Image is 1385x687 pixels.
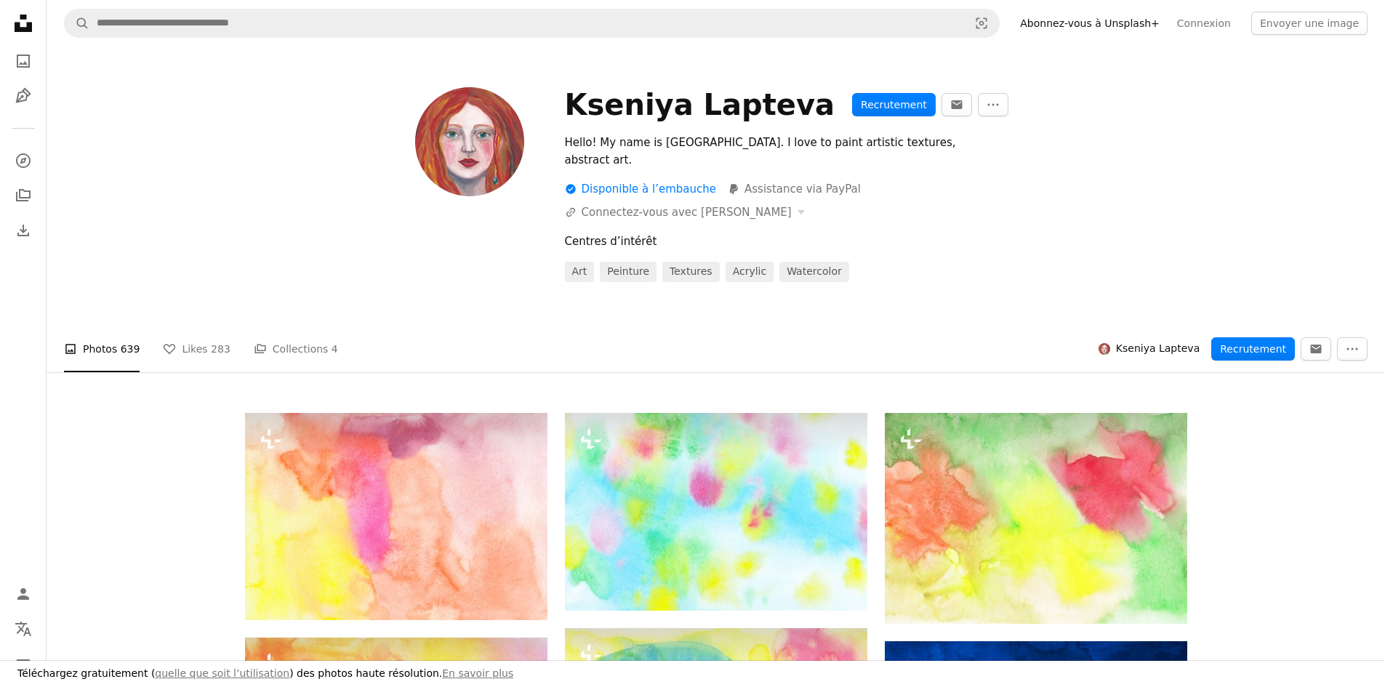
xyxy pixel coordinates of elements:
[245,413,547,620] img: une aquarelle sur fond jaune, rose et bleu
[885,511,1187,524] a: une aquarelle de fleurs sur fond blanc
[9,47,38,76] a: Photos
[565,87,835,122] div: Kseniya Lapteva
[565,233,1187,250] div: Centres d’intérêt
[565,413,867,611] img: un arrière-plan multicolore avec un fond blanc
[1301,337,1331,361] button: Message Kseniya
[978,93,1008,116] button: Plus d’actions
[9,81,38,111] a: Illustrations
[565,134,1000,169] div: Hello! My name is [GEOGRAPHIC_DATA]. I love to paint artistic textures, abstract art.
[332,341,338,357] span: 4
[163,326,230,372] a: Likes 283
[779,262,849,282] a: Watercolor
[726,262,774,282] a: Acrylic
[565,505,867,518] a: un arrière-plan multicolore avec un fond blanc
[728,180,861,198] a: Assistance via PayPal
[415,87,524,196] img: Avatar de l’utilisateur Kseniya Lapteva
[964,9,999,37] button: Recherche de visuels
[885,413,1187,624] img: une aquarelle de fleurs sur fond blanc
[942,93,972,116] button: Message Kseniya
[9,216,38,245] a: Historique de téléchargement
[1116,342,1200,356] span: Kseniya Lapteva
[9,649,38,678] button: Menu
[64,9,1000,38] form: Rechercher des visuels sur tout le site
[1251,12,1368,35] button: Envoyer une image
[9,146,38,175] a: Explorer
[17,667,513,681] h3: Téléchargez gratuitement ( ) des photos haute résolution.
[565,262,595,282] a: Art
[254,326,338,372] a: Collections 4
[1168,12,1240,35] a: Connexion
[211,341,230,357] span: 283
[245,510,547,523] a: une aquarelle sur fond jaune, rose et bleu
[1011,12,1168,35] a: Abonnez-vous à Unsplash+
[852,93,936,116] button: Recrutement
[1211,337,1295,361] button: Recrutement
[9,579,38,608] a: Connexion / S’inscrire
[442,667,513,679] a: En savoir plus
[155,667,289,679] a: quelle que soit l’utilisation
[1337,337,1368,361] button: Plus d’actions
[600,262,657,282] a: Peinture
[662,262,720,282] a: Textures
[565,204,805,221] button: Connectez-vous avec [PERSON_NAME]
[65,9,89,37] button: Rechercher sur Unsplash
[9,614,38,643] button: Langue
[9,181,38,210] a: Collections
[1099,343,1110,355] img: Avatar de l’utilisateur Kseniya Lapteva
[565,180,717,198] div: Disponible à l’embauche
